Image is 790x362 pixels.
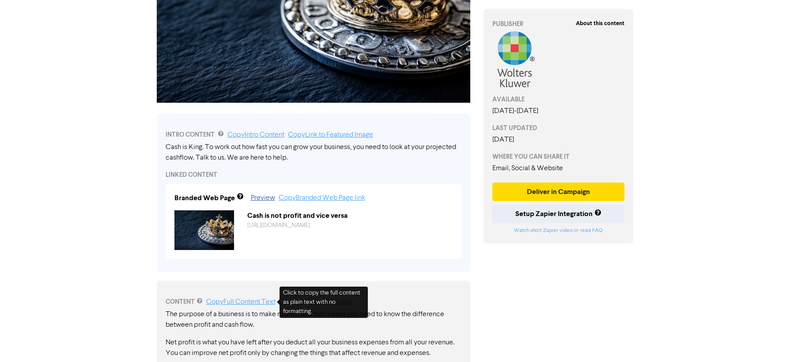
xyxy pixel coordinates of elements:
div: WHERE YOU CAN SHARE IT [492,152,625,161]
div: [DATE] [492,134,625,145]
strong: About this content [576,20,624,27]
div: Branded Web Page [174,193,235,203]
div: PUBLISHER [492,19,625,29]
a: [URL][DOMAIN_NAME] [247,222,310,228]
a: Watch short Zapier video [514,228,573,233]
a: Preview [251,194,275,202]
p: Net profit is what you have left after you deduct all your business expenses from all your revenu... [166,337,461,358]
div: LAST UPDATED [492,123,625,133]
p: The purpose of a business is to make money, and that means you need to know the difference betwee... [166,309,461,330]
button: Setup Zapier Integration [492,205,625,223]
div: https://public2.bomamarketing.com/cp/3CORW7xCRJXWrmvlCgaH8K?sa=pB6FgFw [241,221,459,230]
div: LINKED CONTENT [166,170,461,179]
a: read FAQ [580,228,602,233]
a: Copy Full Content Text [206,299,276,306]
div: AVAILABLE [492,95,625,104]
a: Copy Branded Web Page link [279,194,365,202]
iframe: Chat Widget [746,320,790,362]
div: Click to copy the full content as plain text with no formatting. [280,287,368,318]
div: Cash is not profit and vice versa [241,210,459,221]
div: or [492,227,625,235]
div: Cash is King. To work out how fast you can grow your business, you need to look at your projected... [166,142,461,163]
a: Copy Link to Featured Image [288,131,373,138]
div: [DATE] - [DATE] [492,106,625,116]
div: Email, Social & Website [492,163,625,174]
div: CONTENT [166,297,461,307]
button: Deliver in Campaign [492,183,625,201]
div: INTRO CONTENT [166,130,461,140]
a: Copy Intro Content [227,131,284,138]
